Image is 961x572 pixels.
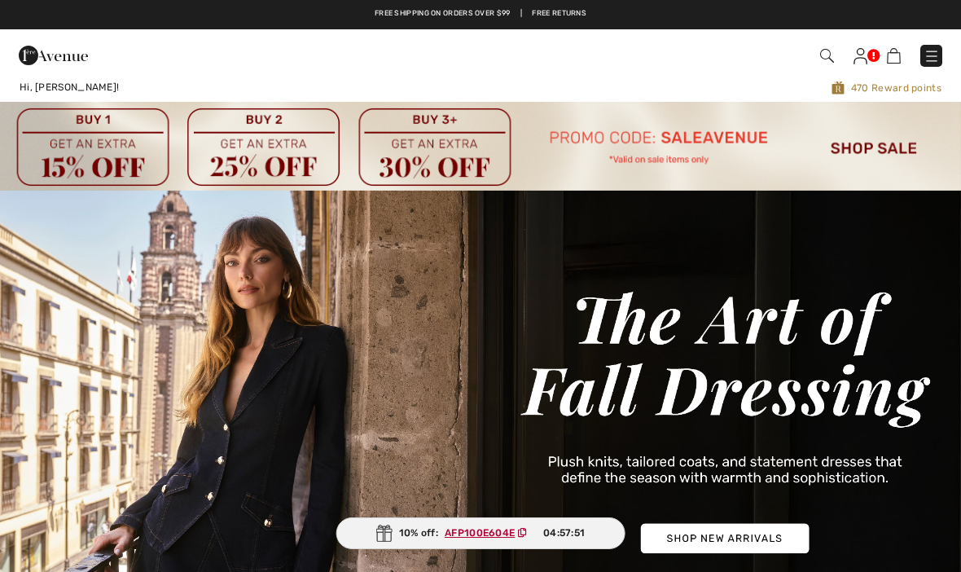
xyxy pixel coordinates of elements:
a: Free Returns [532,8,586,20]
a: Hi, [PERSON_NAME]!470 Reward points [7,80,954,95]
img: 1ère Avenue [19,39,88,72]
img: Search [820,49,834,63]
ins: AFP100E604E [445,527,515,539]
img: Menu [924,48,940,64]
img: My Info [853,48,867,64]
a: Free shipping on orders over $99 [375,8,511,20]
span: Hi, [PERSON_NAME]! [20,81,119,93]
img: Shopping Bag [887,48,901,64]
span: | [520,8,522,20]
a: 1ère Avenue [19,46,88,62]
span: 04:57:51 [543,526,585,540]
img: Avenue Rewards [832,80,845,95]
span: 470 Reward points [411,80,941,95]
div: 10% off: [336,517,625,549]
img: Gift.svg [376,525,393,542]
